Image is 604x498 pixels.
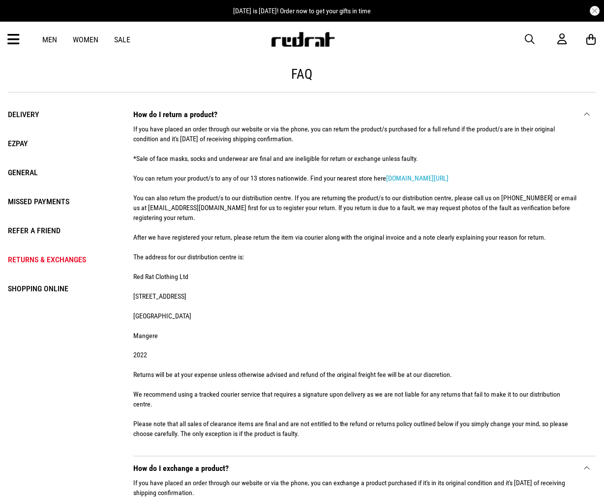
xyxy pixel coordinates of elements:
[233,7,371,15] span: [DATE] is [DATE]! Order now to get your gifts in time
[8,194,114,209] li: Missed Payments
[114,35,130,44] a: Sale
[8,107,114,122] li: Delivery
[8,136,114,151] li: EZPAY
[8,66,596,82] h1: FAQ
[8,281,114,296] li: Shopping Online
[133,119,581,449] div: If you have placed an order through our website or via the phone, you can return the product/s pu...
[8,252,114,267] li: Returns & Exchanges
[271,32,335,47] img: Redrat logo
[133,102,596,457] li: How do I return a product?
[8,4,37,33] button: Open LiveChat chat widget
[8,223,114,238] li: Refer a Friend
[73,35,98,44] a: Women
[387,174,449,182] a: [DOMAIN_NAME][URL]
[42,35,57,44] a: Men
[8,165,114,180] li: General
